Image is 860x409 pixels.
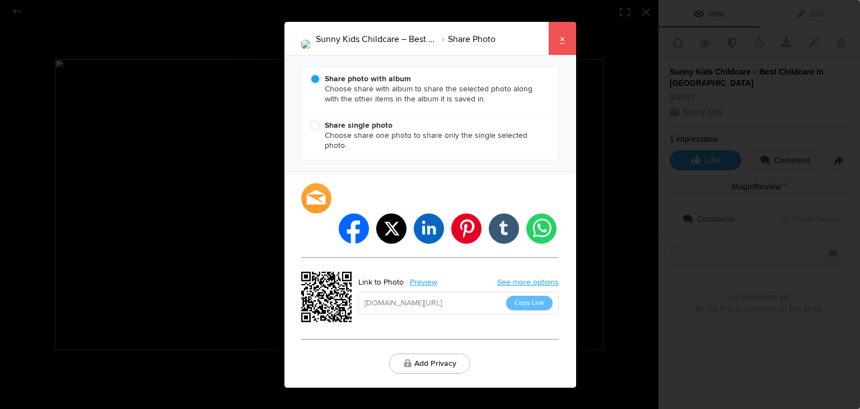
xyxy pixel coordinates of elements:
div: https://slickpic.us/18169051A4jw [301,272,355,326]
b: Share single photo [325,120,392,130]
li: tumblr [489,213,519,244]
li: Sunny Kids Childcare – Best Childcare in [GEOGRAPHIC_DATA] [316,30,436,49]
button: Copy Link [506,296,553,310]
button: Add Privacy [389,354,470,374]
div: Link to Photo [358,275,404,290]
b: Share photo with album [325,74,411,83]
img: Sunny_Kids_Childcare_Best_Childcare_in_Belmore.jpg [301,40,310,49]
a: Preview [404,275,446,290]
li: facebook [339,213,369,244]
span: Choose share with album to share the selected photo along with the other items in the album it is... [310,74,544,104]
li: Share Photo [436,30,496,49]
li: pinterest [451,213,482,244]
a: × [548,22,576,55]
li: twitter [376,213,406,244]
a: See more options [497,277,559,287]
li: whatsapp [526,213,557,244]
span: Choose share one photo to share only the single selected photo. [310,120,544,151]
li: linkedin [414,213,444,244]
